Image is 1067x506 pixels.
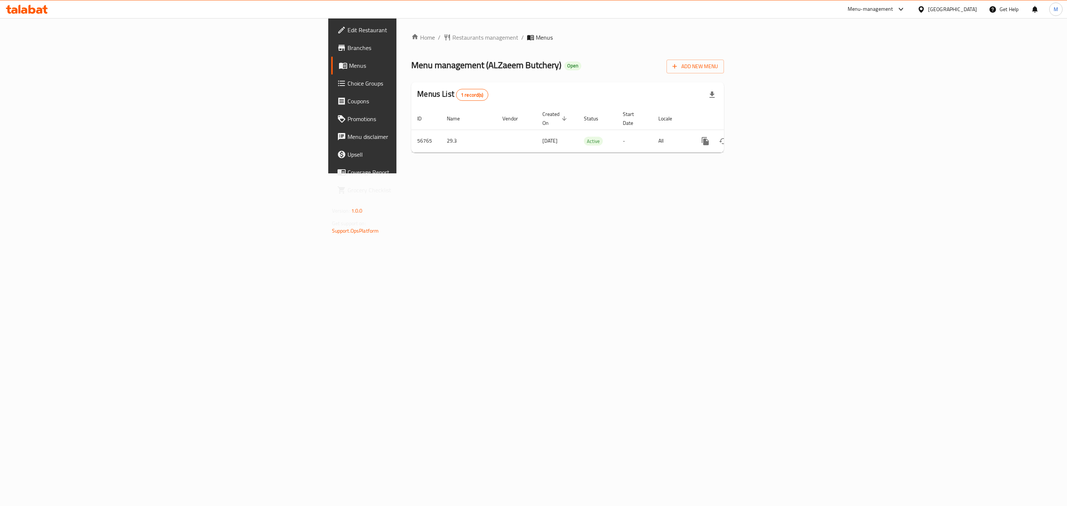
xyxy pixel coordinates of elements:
span: Edit Restaurant [348,26,501,34]
a: Menus [331,57,506,74]
span: Active [584,137,603,146]
span: Upsell [348,150,501,159]
div: Open [564,61,581,70]
span: Coverage Report [348,168,501,177]
span: M [1054,5,1058,13]
span: Add New Menu [672,62,718,71]
span: Coupons [348,97,501,106]
th: Actions [691,107,774,130]
span: [DATE] [542,136,558,146]
span: Grocery Checklist [348,186,501,194]
a: Edit Restaurant [331,21,506,39]
span: Choice Groups [348,79,501,88]
span: Get support on: [332,219,366,228]
span: Menu disclaimer [348,132,501,141]
a: Coverage Report [331,163,506,181]
span: Menus [349,61,501,70]
a: Menu disclaimer [331,128,506,146]
a: Branches [331,39,506,57]
button: Change Status [714,132,732,150]
span: Created On [542,110,569,127]
a: Choice Groups [331,74,506,92]
span: ID [417,114,431,123]
a: Coupons [331,92,506,110]
a: Grocery Checklist [331,181,506,199]
span: Name [447,114,469,123]
span: Version: [332,206,350,216]
td: All [652,130,691,152]
span: Open [564,63,581,69]
div: Menu-management [848,5,893,14]
button: more [697,132,714,150]
table: enhanced table [411,107,774,153]
span: Promotions [348,114,501,123]
span: 1.0.0 [351,206,363,216]
h2: Menus List [417,89,488,101]
span: Menus [536,33,553,42]
span: Branches [348,43,501,52]
span: Locale [658,114,682,123]
div: [GEOGRAPHIC_DATA] [928,5,977,13]
div: Total records count [456,89,488,101]
a: Upsell [331,146,506,163]
span: Start Date [623,110,644,127]
a: Promotions [331,110,506,128]
span: 1 record(s) [456,91,488,99]
li: / [521,33,524,42]
span: Status [584,114,608,123]
span: Vendor [502,114,528,123]
nav: breadcrumb [411,33,724,42]
a: Support.OpsPlatform [332,226,379,236]
div: Export file [703,86,721,104]
td: - [617,130,652,152]
button: Add New Menu [667,60,724,73]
